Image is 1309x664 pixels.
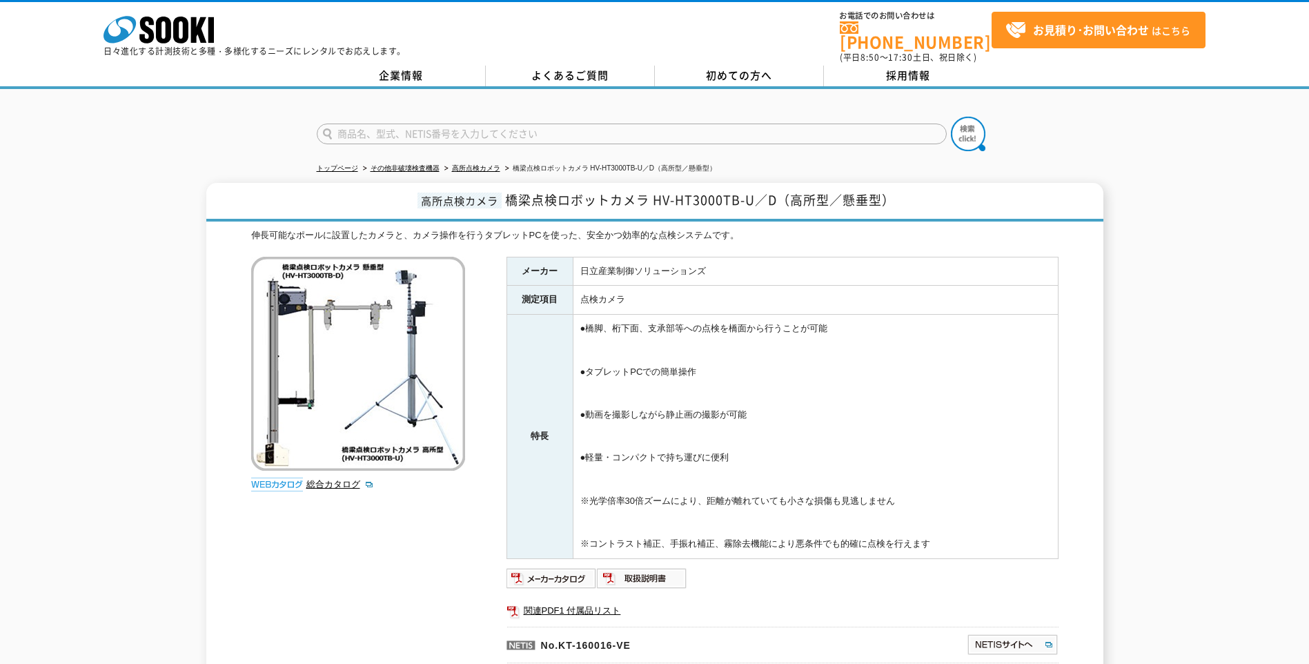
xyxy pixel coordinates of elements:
[840,21,992,50] a: [PHONE_NUMBER]
[317,164,358,172] a: トップページ
[888,51,913,64] span: 17:30
[860,51,880,64] span: 8:50
[505,191,895,209] span: 橋梁点検ロボットカメラ HV-HT3000TB-U／D（高所型／懸垂型）
[317,66,486,86] a: 企業情報
[655,66,824,86] a: 初めての方へ
[306,479,374,489] a: 総合カタログ
[573,257,1058,286] td: 日立産業制御ソリューションズ
[1033,21,1149,38] strong: お見積り･お問い合わせ
[104,47,406,55] p: 日々進化する計測技術と多種・多様化するニーズにレンタルでお応えします。
[506,257,573,286] th: メーカー
[824,66,993,86] a: 採用情報
[597,576,687,587] a: 取扱説明書
[251,228,1059,243] div: 伸長可能なポールに設置したカメラと、カメラ操作を行うタブレットPCを使った、安全かつ効率的な点検システムです。
[506,627,834,660] p: No.KT-160016-VE
[573,315,1058,559] td: ●橋脚、桁下面、支承部等への点検を橋面から行うことが可能 ●タブレットPCでの簡単操作 ●動画を撮影しながら静止画の撮影が可能 ●軽量・コンパクトで持ち運びに便利 ※光学倍率30倍ズームにより、...
[417,193,502,208] span: 高所点検カメラ
[951,117,985,151] img: btn_search.png
[371,164,440,172] a: その他非破壊検査機器
[506,576,597,587] a: メーカーカタログ
[573,286,1058,315] td: 点検カメラ
[597,567,687,589] img: 取扱説明書
[840,51,976,64] span: (平日 ～ 土日、祝日除く)
[251,478,303,491] img: webカタログ
[506,567,597,589] img: メーカーカタログ
[317,124,947,144] input: 商品名、型式、NETIS番号を入力してください
[992,12,1205,48] a: お見積り･お問い合わせはこちら
[506,286,573,315] th: 測定項目
[967,634,1059,656] img: NETISサイトへ
[502,162,717,176] li: 橋梁点検ロボットカメラ HV-HT3000TB-U／D（高所型／懸垂型）
[251,257,465,471] img: 橋梁点検ロボットカメラ HV-HT3000TB-U／D（高所型／懸垂型）
[506,315,573,559] th: 特長
[452,164,500,172] a: 高所点検カメラ
[706,68,772,83] span: 初めての方へ
[840,12,992,20] span: お電話でのお問い合わせは
[486,66,655,86] a: よくあるご質問
[506,602,1059,620] a: 関連PDF1 付属品リスト
[1005,20,1190,41] span: はこちら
